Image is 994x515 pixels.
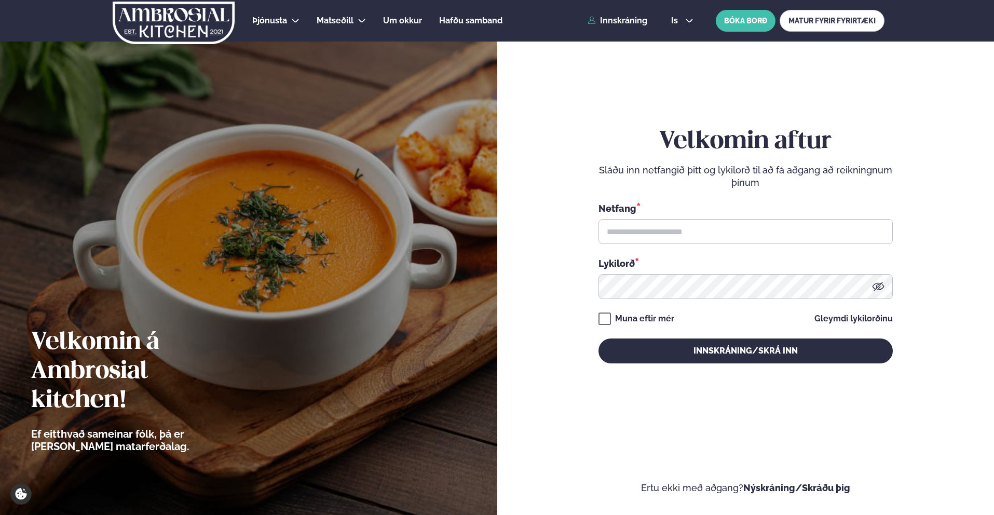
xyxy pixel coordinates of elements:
[439,16,502,25] span: Hafðu samband
[598,201,893,215] div: Netfang
[528,482,963,494] p: Ertu ekki með aðgang?
[814,315,893,323] a: Gleymdi lykilorðinu
[317,15,353,27] a: Matseðill
[598,164,893,189] p: Sláðu inn netfangið þitt og lykilorð til að fá aðgang að reikningnum þínum
[252,16,287,25] span: Þjónusta
[598,256,893,270] div: Lykilorð
[671,17,681,25] span: is
[439,15,502,27] a: Hafðu samband
[10,483,32,505] a: Cookie settings
[112,2,236,44] img: logo
[598,127,893,156] h2: Velkomin aftur
[31,428,247,453] p: Ef eitthvað sameinar fólk, þá er [PERSON_NAME] matarferðalag.
[588,16,647,25] a: Innskráning
[780,10,884,32] a: MATUR FYRIR FYRIRTÆKI
[317,16,353,25] span: Matseðill
[598,338,893,363] button: Innskráning/Skrá inn
[716,10,775,32] button: BÓKA BORÐ
[252,15,287,27] a: Þjónusta
[743,482,850,493] a: Nýskráning/Skráðu þig
[383,15,422,27] a: Um okkur
[663,17,702,25] button: is
[31,328,247,415] h2: Velkomin á Ambrosial kitchen!
[383,16,422,25] span: Um okkur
